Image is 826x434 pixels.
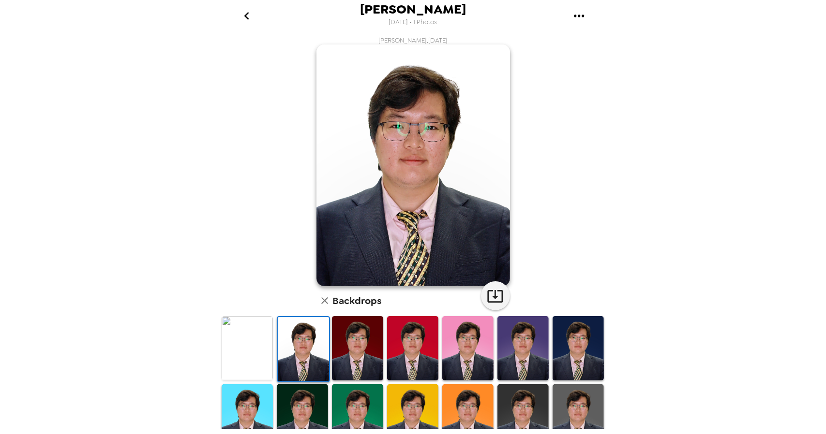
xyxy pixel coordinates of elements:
span: [PERSON_NAME] , [DATE] [378,36,448,44]
img: user [316,44,510,286]
span: [DATE] • 1 Photos [389,16,437,29]
h6: Backdrops [333,293,382,308]
span: [PERSON_NAME] [360,3,466,16]
img: Original [222,316,273,380]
